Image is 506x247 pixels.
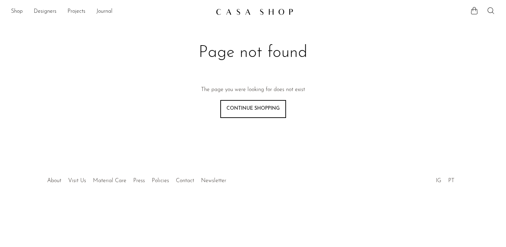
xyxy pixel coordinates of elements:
[144,42,362,63] h1: Page not found
[96,7,113,16] a: Journal
[220,100,286,118] a: Continue shopping
[432,172,458,186] ul: Social Medias
[93,178,126,184] a: Material Care
[201,86,305,95] p: The page you were looking for does not exist
[133,178,145,184] a: Press
[11,7,23,16] a: Shop
[152,178,169,184] a: Policies
[436,178,441,184] a: IG
[68,178,86,184] a: Visit Us
[176,178,194,184] a: Contact
[47,178,61,184] a: About
[448,178,454,184] a: PT
[11,6,210,18] nav: Desktop navigation
[11,6,210,18] ul: NEW HEADER MENU
[67,7,85,16] a: Projects
[44,172,230,186] ul: Quick links
[34,7,56,16] a: Designers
